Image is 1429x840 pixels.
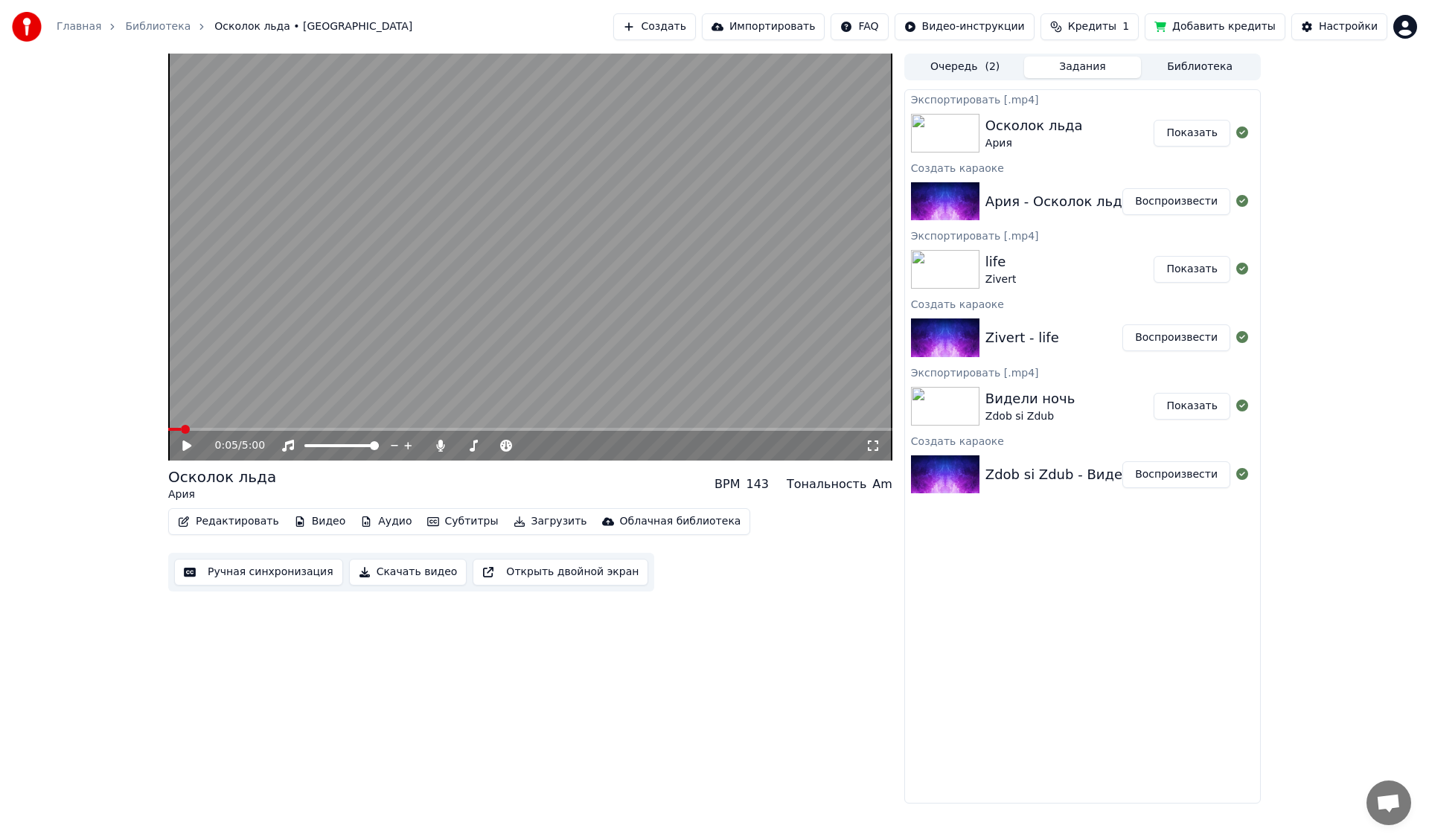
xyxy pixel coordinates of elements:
span: 1 [1122,19,1129,34]
span: 0:05 [215,438,238,453]
div: Осколок льда [985,115,1083,136]
div: / [215,438,251,453]
button: Воспроизвести [1122,324,1230,351]
button: FAQ [831,13,888,40]
button: Кредиты1 [1040,13,1139,40]
div: Ария [168,487,276,502]
button: Импортировать [702,13,825,40]
div: Zdob si Zdub [985,409,1075,424]
button: Загрузить [508,511,593,532]
a: Библиотека [125,19,191,34]
button: Очередь [907,57,1024,78]
div: Экспортировать [.mp4] [905,90,1260,108]
div: Тональность [787,475,866,493]
div: Am [872,475,892,493]
button: Задания [1024,57,1142,78]
div: Zdob si Zdub - Видели ночь [985,464,1177,485]
div: Ария [985,136,1083,151]
div: Экспортировать [.mp4] [905,226,1260,244]
div: Zivert - life [985,327,1059,348]
img: youka [12,12,42,42]
button: Субтитры [421,511,505,532]
button: Создать [613,13,695,40]
button: Показать [1154,120,1230,147]
button: Скачать видео [349,559,467,586]
button: Ручная синхронизация [174,559,343,586]
span: Осколок льда • [GEOGRAPHIC_DATA] [214,19,412,34]
div: Zivert [985,272,1017,287]
span: 5:00 [242,438,265,453]
div: BPM [714,475,740,493]
span: Кредиты [1068,19,1116,34]
button: Открыть двойной экран [473,559,648,586]
button: Настройки [1291,13,1387,40]
button: Добавить кредиты [1145,13,1285,40]
div: Осколок льда [168,467,276,487]
div: Открытый чат [1366,780,1411,825]
nav: breadcrumb [57,19,412,34]
div: Создать караоке [905,158,1260,176]
button: Воспроизвести [1122,188,1230,215]
div: Создать караоке [905,295,1260,312]
button: Видео-инструкции [895,13,1035,40]
div: life [985,251,1017,272]
div: Ария - Осколок льда [985,191,1131,212]
div: Экспортировать [.mp4] [905,363,1260,381]
button: Показать [1154,256,1230,283]
button: Библиотека [1141,57,1259,78]
a: Главная [57,19,101,34]
div: Настройки [1319,19,1378,34]
div: Облачная библиотека [620,514,741,529]
div: Создать караоке [905,432,1260,449]
button: Видео [288,511,352,532]
span: ( 2 ) [985,60,1000,74]
div: Видели ночь [985,388,1075,409]
div: 143 [746,475,769,493]
button: Показать [1154,393,1230,420]
button: Воспроизвести [1122,461,1230,488]
button: Редактировать [172,511,285,532]
button: Аудио [354,511,418,532]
